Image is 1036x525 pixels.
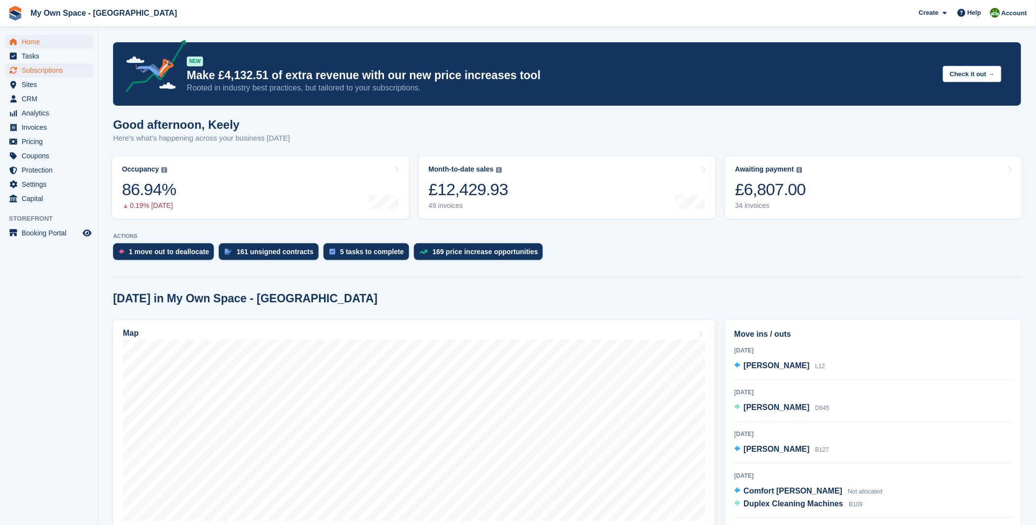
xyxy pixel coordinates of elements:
span: Tasks [22,49,81,63]
span: [PERSON_NAME] [744,403,810,411]
a: Month-to-date sales £12,429.93 49 invoices [419,156,716,219]
span: Account [1002,8,1027,18]
span: Create [919,8,939,18]
img: icon-info-grey-7440780725fd019a000dd9b08b2336e03edf1995a4989e88bcd33f0948082b44.svg [161,167,167,173]
span: Analytics [22,106,81,120]
h2: [DATE] in My Own Space - [GEOGRAPHIC_DATA] [113,292,378,305]
h2: Map [123,329,139,338]
div: [DATE] [735,471,1012,480]
img: price-adjustments-announcement-icon-8257ccfd72463d97f412b2fc003d46551f7dbcb40ab6d574587a9cd5c0d94... [118,40,186,96]
div: Month-to-date sales [429,165,494,174]
a: Comfort [PERSON_NAME] Not allocated [735,485,883,498]
span: CRM [22,92,81,106]
div: 49 invoices [429,202,508,210]
div: [DATE] [735,346,1012,355]
button: Check it out → [943,66,1002,82]
span: Invoices [22,120,81,134]
a: menu [5,149,93,163]
span: Home [22,35,81,49]
a: menu [5,78,93,91]
a: menu [5,63,93,77]
a: Occupancy 86.94% 0.19% [DATE] [112,156,409,219]
div: 34 invoices [735,202,806,210]
div: 1 move out to deallocate [129,248,209,256]
span: D645 [815,405,829,411]
span: [PERSON_NAME] [744,361,810,370]
div: 161 unsigned contracts [237,248,313,256]
a: menu [5,106,93,120]
a: Preview store [81,227,93,239]
a: [PERSON_NAME] B127 [735,443,829,456]
img: Keely [990,8,1000,18]
img: task-75834270c22a3079a89374b754ae025e5fb1db73e45f91037f5363f120a921f8.svg [329,249,335,255]
h1: Good afternoon, Keely [113,118,290,131]
div: Occupancy [122,165,159,174]
a: 5 tasks to complete [324,243,414,265]
a: 1 move out to deallocate [113,243,219,265]
span: B109 [849,501,863,508]
a: [PERSON_NAME] L12 [735,360,826,373]
div: £6,807.00 [735,179,806,200]
div: 169 price increase opportunities [433,248,538,256]
span: Booking Portal [22,226,81,240]
a: menu [5,177,93,191]
span: Settings [22,177,81,191]
span: [PERSON_NAME] [744,445,810,453]
a: Duplex Cleaning Machines B109 [735,498,863,511]
img: stora-icon-8386f47178a22dfd0bd8f6a31ec36ba5ce8667c1dd55bd0f319d3a0aa187defe.svg [8,6,23,21]
span: Subscriptions [22,63,81,77]
h2: Move ins / outs [735,328,1012,340]
a: menu [5,163,93,177]
p: Make £4,132.51 of extra revenue with our new price increases tool [187,68,935,83]
div: [DATE] [735,388,1012,397]
img: price_increase_opportunities-93ffe204e8149a01c8c9dc8f82e8f89637d9d84a8eef4429ea346261dce0b2c0.svg [420,250,428,254]
a: menu [5,92,93,106]
img: icon-info-grey-7440780725fd019a000dd9b08b2336e03edf1995a4989e88bcd33f0948082b44.svg [797,167,802,173]
span: Storefront [9,214,98,224]
span: Help [968,8,981,18]
p: Here's what's happening across your business [DATE] [113,133,290,144]
a: menu [5,120,93,134]
a: 169 price increase opportunities [414,243,548,265]
span: B127 [815,446,829,453]
a: menu [5,135,93,148]
a: Awaiting payment £6,807.00 34 invoices [725,156,1022,219]
div: £12,429.93 [429,179,508,200]
span: Sites [22,78,81,91]
p: Rooted in industry best practices, but tailored to your subscriptions. [187,83,935,93]
a: menu [5,226,93,240]
a: 161 unsigned contracts [219,243,323,265]
div: NEW [187,57,203,66]
div: 5 tasks to complete [340,248,404,256]
div: Awaiting payment [735,165,794,174]
span: Comfort [PERSON_NAME] [744,487,843,495]
a: menu [5,35,93,49]
span: Protection [22,163,81,177]
span: Not allocated [848,488,883,495]
a: menu [5,49,93,63]
a: menu [5,192,93,205]
div: [DATE] [735,430,1012,438]
a: [PERSON_NAME] D645 [735,402,829,414]
div: 86.94% [122,179,176,200]
span: L12 [815,363,825,370]
img: move_outs_to_deallocate_icon-f764333ba52eb49d3ac5e1228854f67142a1ed5810a6f6cc68b1a99e826820c5.svg [119,249,124,255]
p: ACTIONS [113,233,1021,239]
span: Capital [22,192,81,205]
img: contract_signature_icon-13c848040528278c33f63329250d36e43548de30e8caae1d1a13099fd9432cc5.svg [225,249,232,255]
img: icon-info-grey-7440780725fd019a000dd9b08b2336e03edf1995a4989e88bcd33f0948082b44.svg [496,167,502,173]
span: Coupons [22,149,81,163]
span: Duplex Cleaning Machines [744,499,844,508]
a: My Own Space - [GEOGRAPHIC_DATA] [27,5,181,21]
div: 0.19% [DATE] [122,202,176,210]
span: Pricing [22,135,81,148]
